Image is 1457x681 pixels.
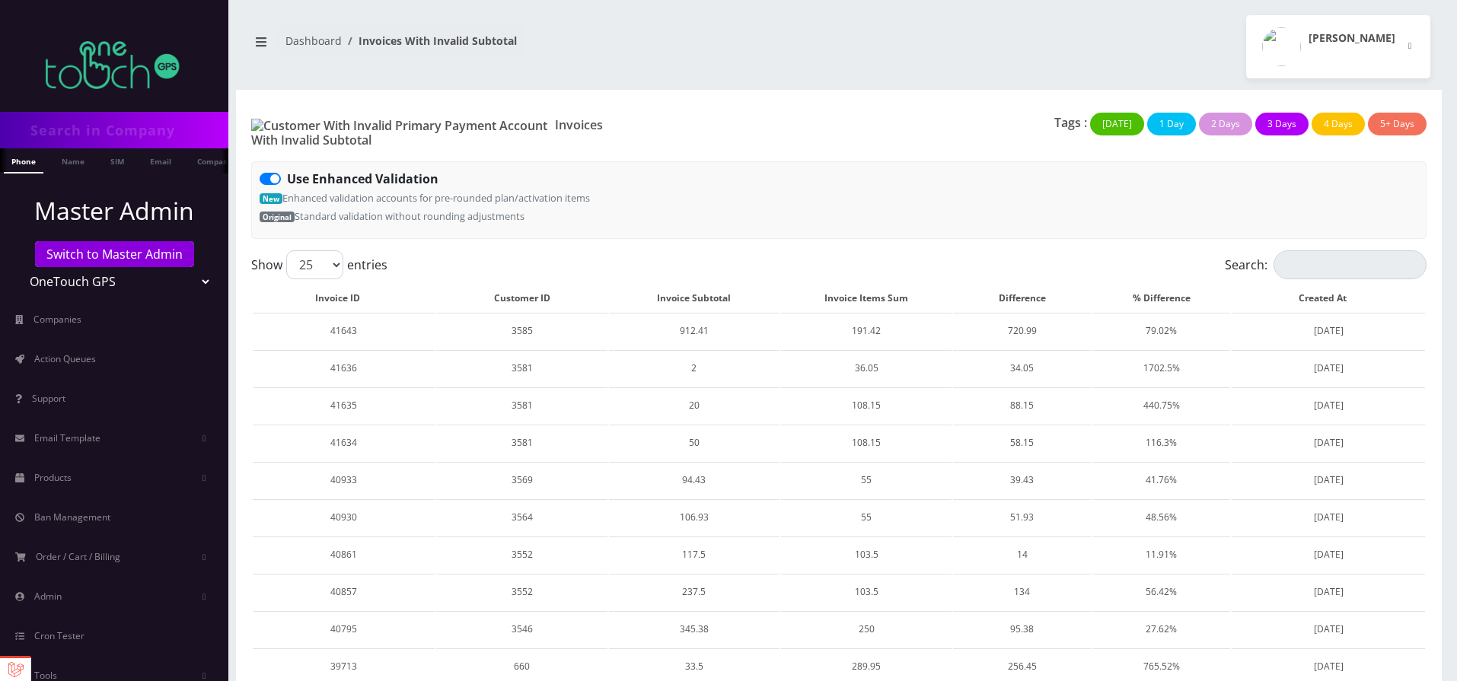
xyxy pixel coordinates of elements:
[953,611,1091,647] td: 95.38
[260,193,282,204] span: New
[1092,387,1230,423] td: 440.75%
[287,170,438,187] strong: Use Enhanced Validation
[34,431,100,444] span: Email Template
[30,116,225,145] input: Search in Company
[609,574,780,609] td: 237.5
[1309,32,1395,45] h2: [PERSON_NAME]
[953,313,1091,348] td: 720.99
[253,313,435,348] td: 41643
[253,425,435,460] td: 41634
[953,387,1091,423] td: 88.15
[34,471,72,484] span: Products
[1092,536,1230,572] td: 11.91%
[247,25,827,68] nav: breadcrumb
[253,462,435,498] td: 40933
[4,148,43,173] a: Phone
[285,33,342,48] a: Dashboard
[103,148,132,172] a: SIM
[142,148,179,172] a: Email
[436,611,607,647] td: 3546
[1092,425,1230,460] td: 116.3%
[436,350,607,386] td: 3581
[1092,285,1230,311] th: % Difference
[253,536,435,572] td: 40861
[609,313,780,348] td: 912.41
[436,574,607,609] td: 3552
[436,536,607,572] td: 3552
[260,212,295,222] span: Original
[609,285,780,311] th: Invoice Subtotal
[781,611,952,647] td: 250
[436,425,607,460] td: 3581
[253,574,435,609] td: 40857
[34,352,96,365] span: Action Queues
[1232,574,1425,609] td: [DATE]
[1232,536,1425,572] td: [DATE]
[253,387,435,423] td: 41635
[953,499,1091,535] td: 51.93
[1199,113,1252,135] button: 2 Days
[781,425,952,460] td: 108.15
[34,590,62,603] span: Admin
[781,387,952,423] td: 108.15
[251,118,628,148] h1: Invoices With Invalid Subtotal
[1232,350,1425,386] td: [DATE]
[36,550,120,563] span: Order / Cart / Billing
[35,241,194,267] a: Switch to Master Admin
[609,462,780,498] td: 94.43
[1232,285,1425,311] th: Created At: activate to sort column ascending
[609,536,780,572] td: 117.5
[1090,113,1144,135] button: [DATE]
[609,350,780,386] td: 2
[1232,387,1425,423] td: [DATE]
[436,285,607,311] th: Customer ID
[1312,113,1365,135] button: 4 Days
[34,629,84,642] span: Cron Tester
[1092,313,1230,348] td: 79.02%
[953,285,1091,311] th: Difference
[953,574,1091,609] td: 134
[342,33,517,49] li: Invoices With Invalid Subtotal
[253,611,435,647] td: 40795
[1092,611,1230,647] td: 27.62%
[781,574,952,609] td: 103.5
[253,499,435,535] td: 40930
[253,350,435,386] td: 41636
[46,41,183,89] img: OneTouch GPS
[1092,574,1230,609] td: 56.42%
[1225,250,1427,279] label: Search:
[609,387,780,423] td: 20
[953,536,1091,572] td: 14
[1232,611,1425,647] td: [DATE]
[1232,462,1425,498] td: [DATE]
[1147,113,1196,135] button: 1 Day
[436,387,607,423] td: 3581
[609,611,780,647] td: 345.38
[1092,350,1230,386] td: 1702.5%
[1054,113,1087,132] p: Tags :
[436,462,607,498] td: 3569
[1246,15,1430,78] button: [PERSON_NAME]
[436,499,607,535] td: 3564
[953,462,1091,498] td: 39.43
[1255,113,1309,135] button: 3 Days
[1274,250,1427,279] input: Search:
[286,250,343,279] select: Showentries
[251,250,387,279] label: Show entries
[253,285,435,311] th: Invoice ID: activate to sort column ascending
[33,313,81,326] span: Companies
[54,148,92,172] a: Name
[781,350,952,386] td: 36.05
[32,392,65,405] span: Support
[190,148,241,172] a: Company
[609,425,780,460] td: 50
[1232,499,1425,535] td: [DATE]
[1232,313,1425,348] td: [DATE]
[1092,499,1230,535] td: 48.56%
[781,536,952,572] td: 103.5
[1232,425,1425,460] td: [DATE]
[781,462,952,498] td: 55
[1368,113,1427,135] button: 5+ Days
[953,350,1091,386] td: 34.05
